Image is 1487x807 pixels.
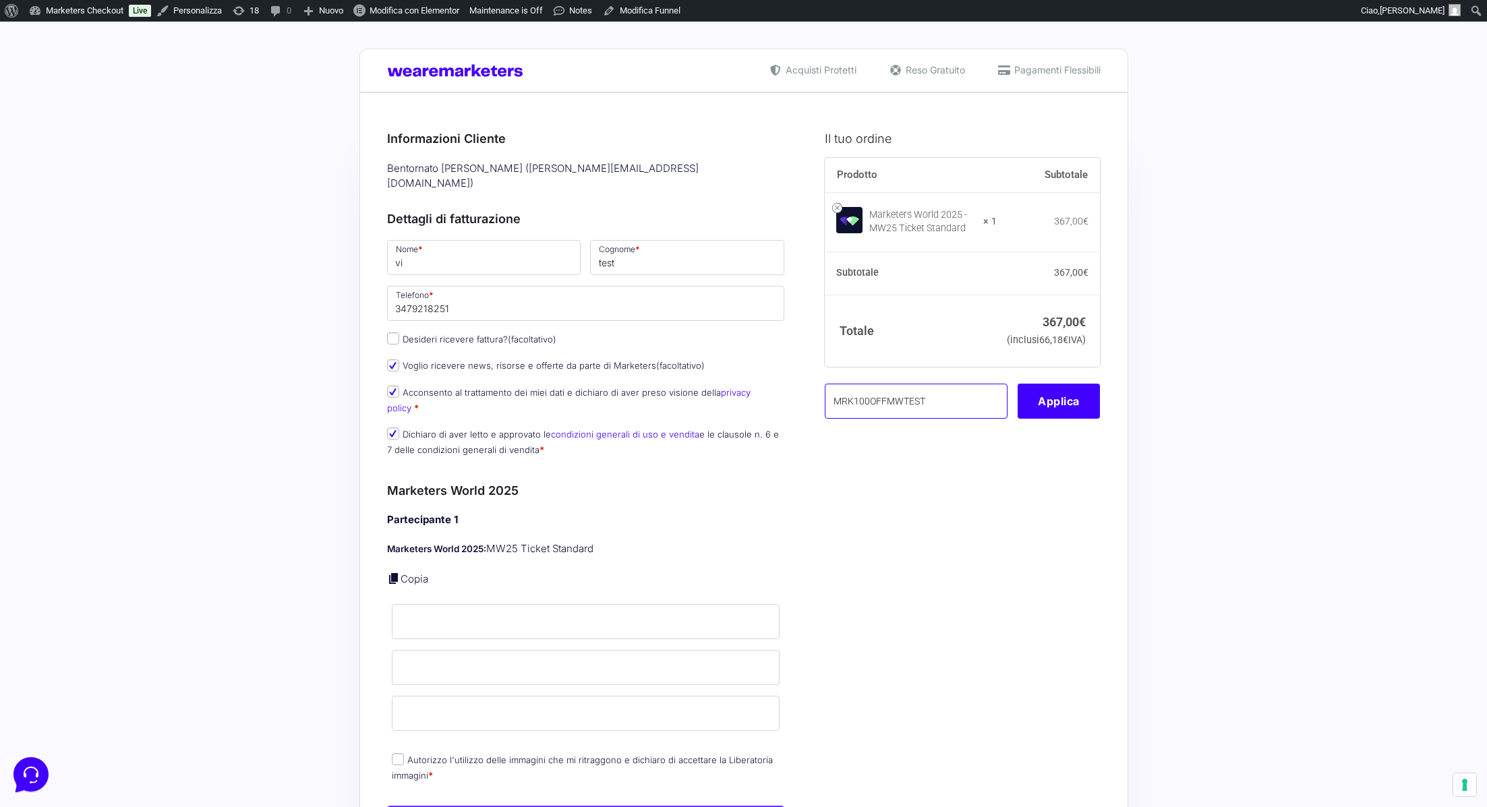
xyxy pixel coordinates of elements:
span: Modifica con Elementor [370,5,459,16]
span: Reso Gratuito [902,63,965,77]
p: Aiuto [208,452,227,464]
span: (facoltativo) [656,360,705,371]
input: Cognome * [590,240,784,275]
p: MW25 Ticket Standard [387,541,785,557]
span: Trova una risposta [22,167,105,178]
small: (inclusi IVA) [1007,334,1086,346]
h3: Marketers World 2025 [387,481,785,500]
h2: Ciao da Marketers 👋 [11,11,227,32]
label: Dichiaro di aver letto e approvato le e le clausole n. 6 e 7 delle condizioni generali di vendita [387,429,779,455]
p: Home [40,452,63,464]
div: Bentornato [PERSON_NAME] ( [PERSON_NAME][EMAIL_ADDRESS][DOMAIN_NAME] ) [382,158,790,195]
label: Voglio ricevere news, risorse e offerte da parte di Marketers [387,360,705,371]
a: Copia i dettagli dell'acquirente [387,572,401,585]
a: Live [129,5,151,17]
h3: Dettagli di fatturazione [387,210,785,228]
button: Le tue preferenze relative al consenso per le tecnologie di tracciamento [1453,773,1476,796]
strong: Marketers World 2025: [387,543,486,554]
th: Subtotale [997,158,1101,193]
span: Inizia una conversazione [88,121,199,132]
button: Aiuto [176,433,259,464]
span: Le tue conversazioni [22,54,115,65]
img: dark [65,76,92,102]
label: Autorizzo l'utilizzo delle immagini che mi ritraggono e dichiaro di accettare la Liberatoria imma... [392,754,773,781]
span: (facoltativo) [508,334,556,345]
th: Subtotale [825,252,997,295]
iframe: Customerly Messenger Launcher [11,754,51,795]
input: Voglio ricevere news, risorse e offerte da parte di Marketers(facoltativo) [387,359,399,371]
input: Coupon [825,384,1008,419]
h3: Informazioni Cliente [387,129,785,148]
span: € [1079,315,1086,329]
img: Marketers World 2025 - MW25 Ticket Standard [836,207,863,233]
input: Autorizzo l'utilizzo delle immagini che mi ritraggono e dichiaro di accettare la Liberatoria imma... [392,753,404,765]
span: € [1063,334,1068,346]
span: € [1083,216,1088,227]
button: Home [11,433,94,464]
th: Totale [825,295,997,367]
button: Messaggi [94,433,177,464]
input: Telefono * [387,286,785,321]
img: dark [43,76,70,102]
span: Pagamenti Flessibili [1011,63,1101,77]
label: Acconsento al trattamento dei miei dati e dichiaro di aver preso visione della [387,387,751,413]
bdi: 367,00 [1054,216,1088,227]
p: Messaggi [117,452,153,464]
span: € [1083,267,1088,278]
img: dark [22,76,49,102]
h4: Partecipante 1 [387,512,785,528]
a: Copia [401,572,428,585]
input: Cerca un articolo... [30,196,221,210]
span: 66,18 [1039,334,1068,346]
input: Acconsento al trattamento dei miei dati e dichiaro di aver preso visione dellaprivacy policy [387,386,399,398]
strong: × 1 [983,215,997,229]
a: Apri Centro Assistenza [144,167,248,178]
button: Applica [1018,384,1100,419]
th: Prodotto [825,158,997,193]
span: Acquisti Protetti [782,63,856,77]
bdi: 367,00 [1043,315,1086,329]
input: Desideri ricevere fattura?(facoltativo) [387,332,399,345]
bdi: 367,00 [1054,267,1088,278]
div: Marketers World 2025 - MW25 Ticket Standard [869,208,974,235]
input: Dichiaro di aver letto e approvato lecondizioni generali di uso e venditae le clausole n. 6 e 7 d... [387,427,399,440]
a: condizioni generali di uso e vendita [551,429,699,440]
h3: Il tuo ordine [825,129,1100,148]
input: Nome * [387,240,581,275]
span: [PERSON_NAME] [1380,5,1445,16]
label: Desideri ricevere fattura? [387,334,556,345]
button: Inizia una conversazione [22,113,248,140]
